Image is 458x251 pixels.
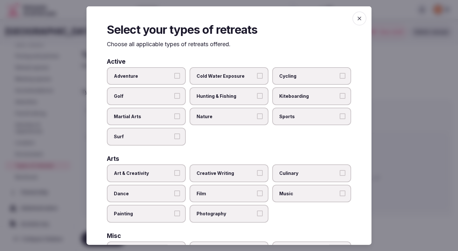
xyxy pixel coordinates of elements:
[279,170,338,176] span: Culinary
[257,170,263,176] button: Creative Writing
[197,170,255,176] span: Creative Writing
[174,73,180,78] button: Adventure
[174,190,180,196] button: Dance
[114,93,172,99] span: Golf
[340,190,345,196] button: Music
[279,73,338,79] span: Cycling
[114,190,172,197] span: Dance
[279,113,338,119] span: Sports
[340,113,345,119] button: Sports
[174,93,180,99] button: Golf
[197,211,255,217] span: Photography
[107,156,119,162] h3: Arts
[340,170,345,176] button: Culinary
[257,93,263,99] button: Hunting & Fishing
[114,170,172,176] span: Art & Creativity
[197,113,255,119] span: Nature
[114,211,172,217] span: Painting
[174,113,180,119] button: Martial Arts
[257,73,263,78] button: Cold Water Exposure
[107,40,351,48] p: Choose all applicable types of retreats offered.
[257,211,263,216] button: Photography
[279,93,338,99] span: Kiteboarding
[114,133,172,140] span: Surf
[257,113,263,119] button: Nature
[197,190,255,197] span: Film
[174,211,180,216] button: Painting
[107,58,126,64] h3: Active
[114,113,172,119] span: Martial Arts
[174,170,180,176] button: Art & Creativity
[279,190,338,197] span: Music
[197,93,255,99] span: Hunting & Fishing
[174,133,180,139] button: Surf
[107,22,351,38] h2: Select your types of retreats
[340,93,345,99] button: Kiteboarding
[197,73,255,79] span: Cold Water Exposure
[107,233,121,239] h3: Misc
[114,73,172,79] span: Adventure
[340,73,345,78] button: Cycling
[257,190,263,196] button: Film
